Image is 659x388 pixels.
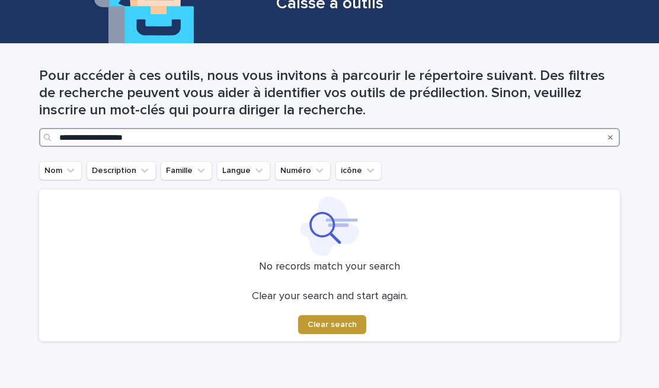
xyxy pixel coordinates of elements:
button: Numéro [275,161,331,180]
button: Famille [161,161,212,180]
input: Search [39,128,620,147]
button: icône [335,161,382,180]
button: Langue [217,161,270,180]
h1: Pour accéder à ces outils, nous vous invitons à parcourir le répertoire suivant. Des filtres de r... [39,68,620,118]
p: Clear your search and start again. [252,290,408,303]
span: Clear search [308,320,357,329]
button: Clear search [298,315,366,334]
p: No records match your search [46,261,613,274]
button: Description [87,161,156,180]
button: Nom [39,161,82,180]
